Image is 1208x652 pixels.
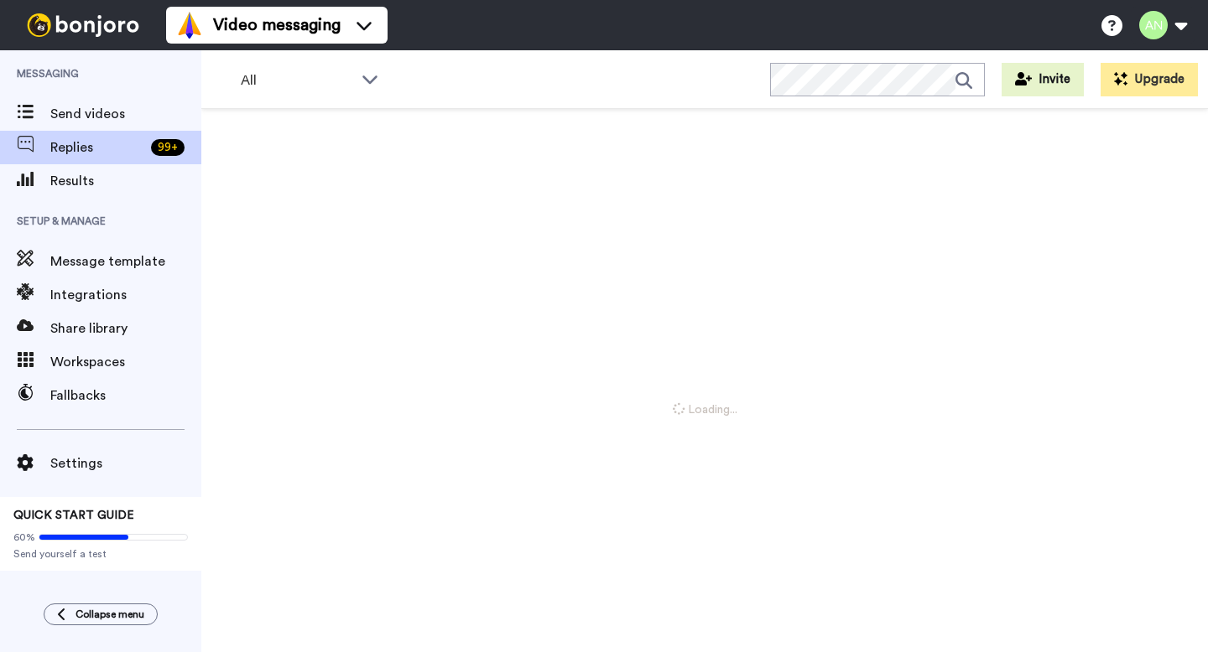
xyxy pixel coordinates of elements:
[44,603,158,625] button: Collapse menu
[241,70,353,91] span: All
[13,547,188,561] span: Send yourself a test
[50,453,201,473] span: Settings
[176,12,203,39] img: vm-color.svg
[75,608,144,621] span: Collapse menu
[50,285,201,305] span: Integrations
[20,13,146,37] img: bj-logo-header-white.svg
[13,510,134,521] span: QUICK START GUIDE
[50,171,201,191] span: Results
[50,386,201,406] span: Fallbacks
[50,137,144,158] span: Replies
[50,352,201,372] span: Workspaces
[50,104,201,124] span: Send videos
[673,401,737,418] span: Loading...
[13,530,35,544] span: 60%
[1101,63,1198,96] button: Upgrade
[50,318,201,339] span: Share library
[50,251,201,272] span: Message template
[213,13,341,37] span: Video messaging
[151,139,185,156] div: 99 +
[1002,63,1084,96] button: Invite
